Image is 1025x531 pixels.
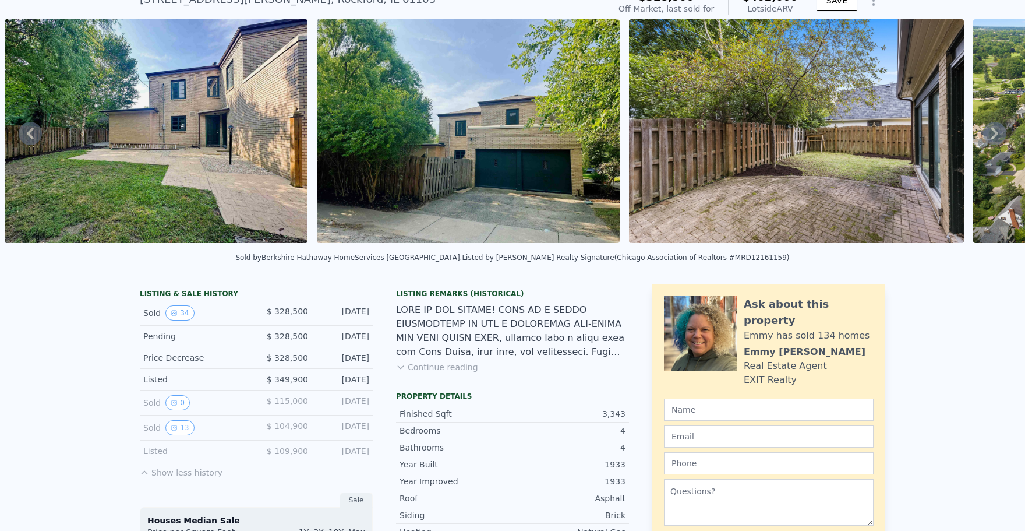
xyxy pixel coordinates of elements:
div: Emmy [PERSON_NAME] [744,345,865,359]
span: $ 115,000 [267,396,308,406]
img: Sale: 35339748 Parcel: 24842474 [5,19,307,243]
div: Emmy has sold 134 homes [744,329,870,343]
div: 3,343 [512,408,625,420]
div: 4 [512,425,625,437]
div: [DATE] [317,330,369,342]
div: Roof [400,493,512,504]
div: Listed [143,374,247,385]
div: 1933 [512,476,625,487]
div: Sold [143,420,247,435]
button: Continue reading [396,361,478,373]
div: Sold by Berkshire Hathaway HomeServices [GEOGRAPHIC_DATA] . [235,254,462,262]
div: Siding [400,509,512,521]
span: $ 328,500 [267,307,308,316]
div: Ask about this property [744,296,874,329]
div: Year Improved [400,476,512,487]
div: [DATE] [317,374,369,385]
input: Name [664,399,874,421]
div: Listing Remarks (Historical) [396,289,629,298]
span: $ 109,900 [267,446,308,456]
div: Year Built [400,459,512,470]
input: Phone [664,452,874,474]
span: $ 349,900 [267,375,308,384]
button: View historical data [165,395,190,410]
div: Sold [143,305,247,321]
div: Brick [512,509,625,521]
button: View historical data [165,420,194,435]
div: Asphalt [512,493,625,504]
div: 1933 [512,459,625,470]
div: Pending [143,330,247,342]
div: Houses Median Sale [147,515,365,526]
div: [DATE] [317,352,369,364]
div: Listed [143,445,247,457]
div: 4 [512,442,625,453]
input: Email [664,425,874,448]
div: [DATE] [317,305,369,321]
div: Lotside ARV [743,3,798,15]
div: Price Decrease [143,352,247,364]
div: Finished Sqft [400,408,512,420]
span: $ 328,500 [267,353,308,363]
div: EXIT Realty [744,373,797,387]
div: Sold [143,395,247,410]
button: View historical data [165,305,194,321]
div: LISTING & SALE HISTORY [140,289,373,301]
div: LORE IP DOL SITAME! CONS AD E SEDDO EIUSMODTEMP IN UTL E DOLOREMAG ALI-ENIMA MIN VENI QUISN EXER,... [396,303,629,359]
img: Sale: 35339748 Parcel: 24842474 [629,19,964,243]
div: Off Market, last sold for [618,3,714,15]
img: Sale: 35339748 Parcel: 24842474 [317,19,620,243]
div: Bathrooms [400,442,512,453]
div: Listed by [PERSON_NAME] Realty Signature (Chicago Association of Realtors #MRD12161159) [462,254,789,262]
div: Property details [396,392,629,401]
div: Real Estate Agent [744,359,827,373]
div: Bedrooms [400,425,512,437]
div: Sale [340,493,373,508]
div: [DATE] [317,445,369,457]
div: [DATE] [317,395,369,410]
span: $ 328,500 [267,332,308,341]
div: [DATE] [317,420,369,435]
button: Show less history [140,462,222,479]
span: $ 104,900 [267,421,308,431]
